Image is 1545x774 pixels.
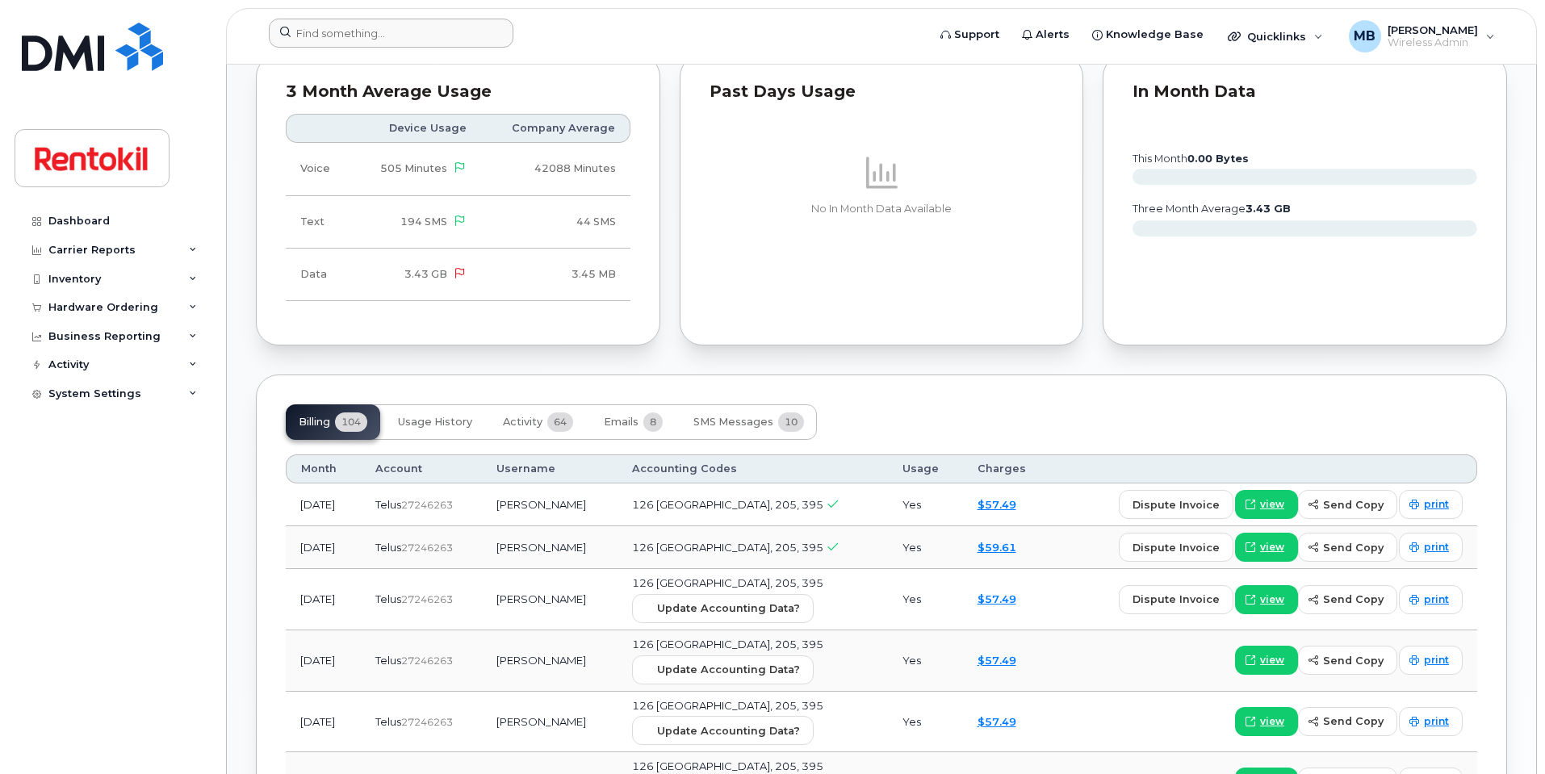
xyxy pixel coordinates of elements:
[482,569,618,630] td: [PERSON_NAME]
[1298,646,1397,675] button: send copy
[404,268,447,280] span: 3.43 GB
[1424,653,1449,667] span: print
[482,630,618,692] td: [PERSON_NAME]
[888,630,963,692] td: Yes
[657,723,800,738] span: Update Accounting Data?
[1323,713,1384,729] span: send copy
[1260,540,1284,554] span: view
[269,19,513,48] input: Find something...
[963,454,1052,483] th: Charges
[1260,497,1284,512] span: view
[888,454,963,483] th: Usage
[482,483,618,526] td: [PERSON_NAME]
[632,716,814,745] button: Update Accounting Data?
[482,454,618,483] th: Username
[978,592,1016,605] a: $57.49
[710,84,1054,100] div: Past Days Usage
[1399,707,1463,736] a: print
[1235,490,1298,519] a: view
[375,715,401,728] span: Telus
[1132,153,1249,165] text: this month
[1133,540,1220,555] span: dispute invoice
[380,162,447,174] span: 505 Minutes
[1424,497,1449,512] span: print
[1119,533,1233,562] button: dispute invoice
[375,592,401,605] span: Telus
[401,499,453,511] span: 27246263
[657,600,800,616] span: Update Accounting Data?
[1388,36,1478,49] span: Wireless Admin
[978,498,1016,511] a: $57.49
[401,593,453,605] span: 27246263
[286,526,361,569] td: [DATE]
[1298,707,1397,736] button: send copy
[481,249,630,301] td: 3.45 MB
[400,215,447,228] span: 194 SMS
[481,143,630,195] td: 42088 Minutes
[1081,19,1215,51] a: Knowledge Base
[1424,714,1449,729] span: print
[286,249,352,301] td: Data
[1323,653,1384,668] span: send copy
[286,454,361,483] th: Month
[1119,490,1233,519] button: dispute invoice
[1323,540,1384,555] span: send copy
[1399,490,1463,519] a: print
[401,542,453,554] span: 27246263
[375,541,401,554] span: Telus
[1354,27,1375,46] span: MB
[286,692,361,753] td: [DATE]
[1235,646,1298,675] a: view
[286,84,630,100] div: 3 Month Average Usage
[1235,707,1298,736] a: view
[1260,592,1284,607] span: view
[286,483,361,526] td: [DATE]
[657,662,800,677] span: Update Accounting Data?
[1338,20,1506,52] div: Malorie Bell
[778,412,804,432] span: 10
[632,498,823,511] span: 126 [GEOGRAPHIC_DATA], 205, 395
[1298,490,1397,519] button: send copy
[286,196,352,249] td: Text
[1036,27,1070,43] span: Alerts
[361,454,483,483] th: Account
[481,114,630,143] th: Company Average
[401,716,453,728] span: 27246263
[482,692,618,753] td: [PERSON_NAME]
[503,416,542,429] span: Activity
[1133,592,1220,607] span: dispute invoice
[888,569,963,630] td: Yes
[888,483,963,526] td: Yes
[632,594,814,623] button: Update Accounting Data?
[632,576,823,589] span: 126 [GEOGRAPHIC_DATA], 205, 395
[286,143,352,195] td: Voice
[286,569,361,630] td: [DATE]
[1399,646,1463,675] a: print
[1260,714,1284,729] span: view
[632,638,823,651] span: 126 [GEOGRAPHIC_DATA], 205, 395
[1187,153,1249,165] tspan: 0.00 Bytes
[1388,23,1478,36] span: [PERSON_NAME]
[286,630,361,692] td: [DATE]
[693,416,773,429] span: SMS Messages
[929,19,1011,51] a: Support
[710,202,1054,216] p: No In Month Data Available
[978,541,1016,554] a: $59.61
[1132,203,1291,215] text: three month average
[618,454,888,483] th: Accounting Codes
[1260,653,1284,667] span: view
[978,654,1016,667] a: $57.49
[547,412,573,432] span: 64
[1119,585,1233,614] button: dispute invoice
[888,526,963,569] td: Yes
[1106,27,1204,43] span: Knowledge Base
[1399,585,1463,614] a: print
[1133,84,1477,100] div: In Month Data
[632,655,814,684] button: Update Accounting Data?
[352,114,481,143] th: Device Usage
[1246,203,1291,215] tspan: 3.43 GB
[1216,20,1334,52] div: Quicklinks
[482,526,618,569] td: [PERSON_NAME]
[604,416,639,429] span: Emails
[1235,585,1298,614] a: view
